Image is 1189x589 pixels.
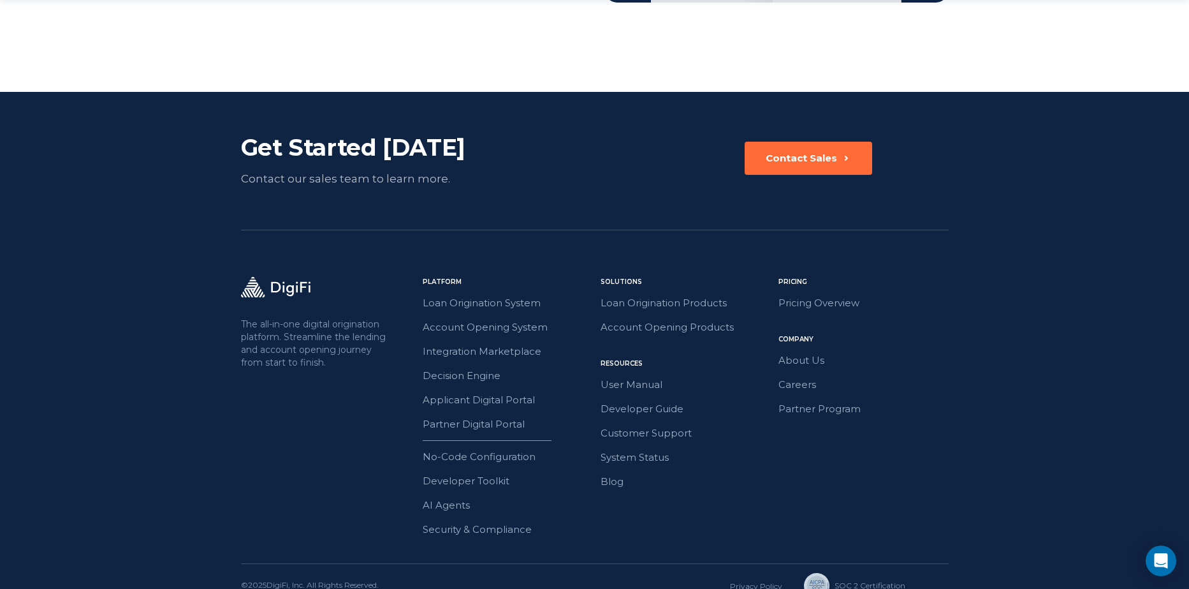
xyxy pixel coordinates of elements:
div: Company [778,334,949,345]
a: Security & Compliance [423,521,593,538]
a: Applicant Digital Portal [423,392,593,408]
a: Customer Support [601,425,771,442]
a: Partner Digital Portal [423,416,593,433]
div: Platform [423,277,593,287]
a: AI Agents [423,497,593,514]
a: Decision Engine [423,368,593,384]
a: About Us [778,352,949,369]
div: Resources [601,359,771,369]
a: Careers [778,377,949,393]
a: Loan Origination System [423,295,593,311]
a: Account Opening System [423,319,593,336]
a: Loan Origination Products [601,295,771,311]
a: Developer Toolkit [423,473,593,489]
p: The all-in-one digital origination platform. Streamline the lending and account opening journey f... [241,318,389,369]
a: Integration Marketplace [423,343,593,360]
div: Pricing [778,277,949,287]
a: Developer Guide [601,401,771,417]
div: Contact Sales [766,152,837,165]
div: Contact our sales team to learn more. [241,170,525,188]
a: Blog [601,473,771,490]
a: Contact Sales [745,142,872,188]
a: Account Opening Products [601,319,771,336]
a: Pricing Overview [778,295,949,311]
div: Get Started [DATE] [241,133,525,162]
div: Open Intercom Messenger [1146,546,1176,576]
div: Solutions [601,277,771,287]
a: System Status [601,449,771,466]
button: Contact Sales [745,142,872,175]
a: No-Code Configuration [423,449,593,465]
a: Partner Program [778,401,949,417]
a: User Manual [601,377,771,393]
